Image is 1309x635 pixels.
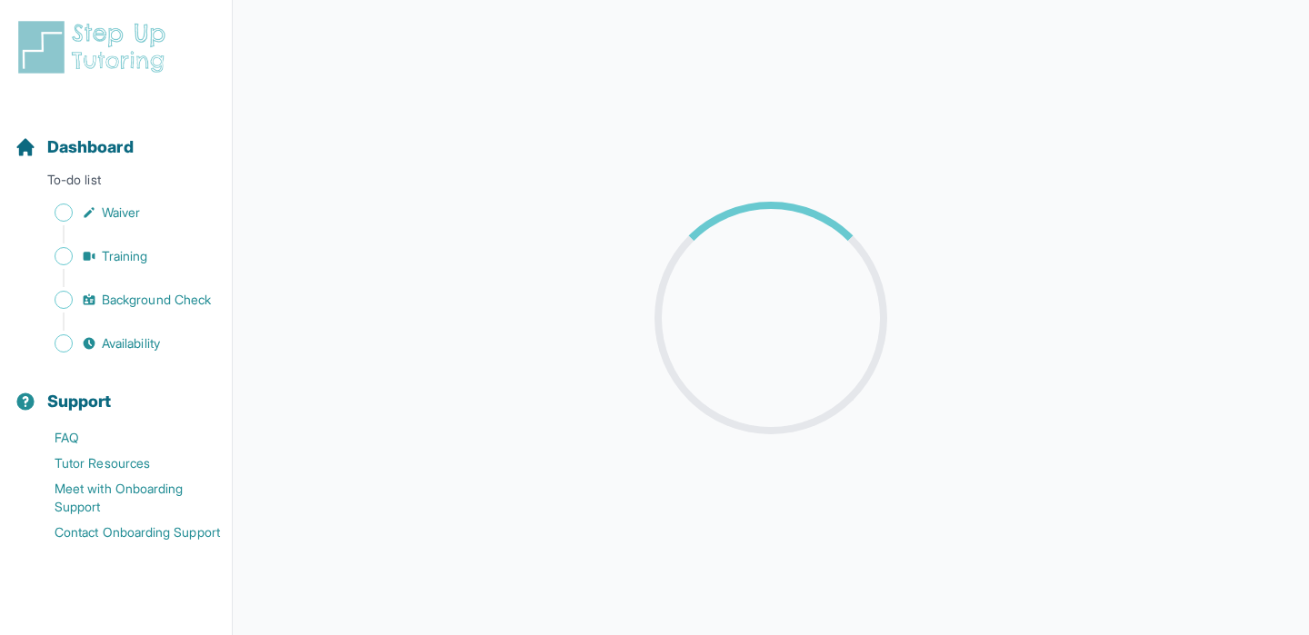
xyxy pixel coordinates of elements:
a: FAQ [15,425,232,451]
button: Dashboard [7,105,225,167]
p: To-do list [7,171,225,196]
button: Support [7,360,225,422]
a: Training [15,243,232,269]
span: Dashboard [47,134,134,160]
a: Tutor Resources [15,451,232,476]
a: Availability [15,331,232,356]
a: Background Check [15,287,232,313]
a: Contact Onboarding Support [15,520,232,545]
a: Meet with Onboarding Support [15,476,232,520]
img: logo [15,18,176,76]
span: Background Check [102,291,211,309]
a: Waiver [15,200,232,225]
span: Training [102,247,148,265]
span: Availability [102,334,160,352]
span: Support [47,389,112,414]
span: Waiver [102,203,140,222]
a: Dashboard [15,134,134,160]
